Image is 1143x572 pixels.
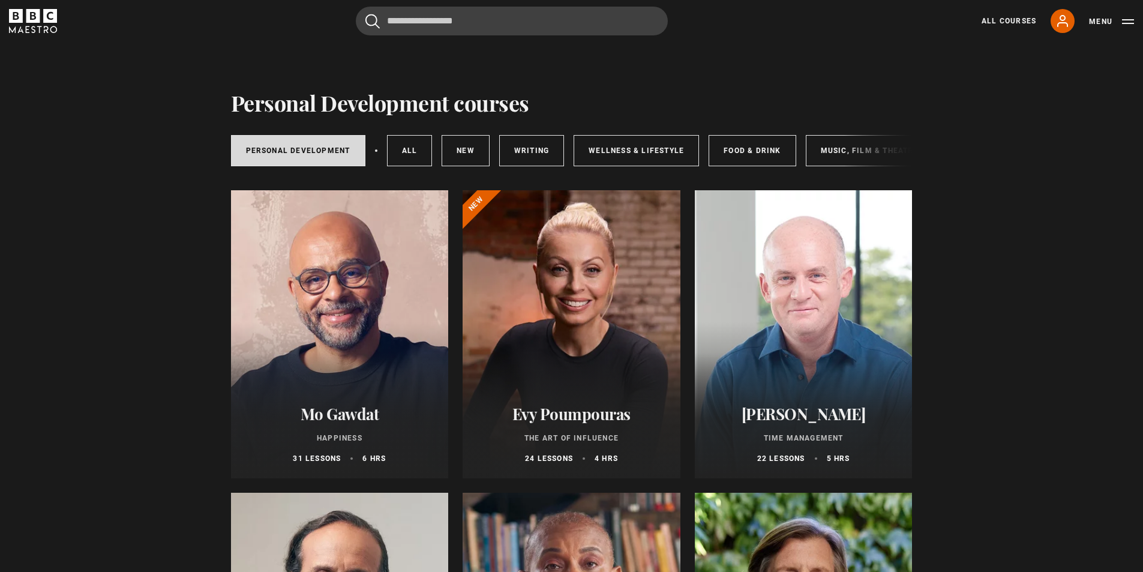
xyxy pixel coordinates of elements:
a: [PERSON_NAME] Time Management 22 lessons 5 hrs [695,190,913,478]
p: Time Management [709,433,898,444]
h2: [PERSON_NAME] [709,405,898,423]
p: 22 lessons [757,453,805,464]
a: Music, Film & Theatre [806,135,934,166]
a: Evy Poumpouras The Art of Influence 24 lessons 4 hrs New [463,190,680,478]
a: Personal Development [231,135,365,166]
a: All Courses [982,16,1036,26]
a: Food & Drink [709,135,796,166]
a: All [387,135,433,166]
h1: Personal Development courses [231,90,529,115]
p: 24 lessons [525,453,573,464]
button: Submit the search query [365,14,380,29]
a: Wellness & Lifestyle [574,135,699,166]
button: Toggle navigation [1089,16,1134,28]
input: Search [356,7,668,35]
p: 31 lessons [293,453,341,464]
h2: Mo Gawdat [245,405,434,423]
p: 4 hrs [595,453,618,464]
p: Happiness [245,433,434,444]
svg: BBC Maestro [9,9,57,33]
a: Mo Gawdat Happiness 31 lessons 6 hrs [231,190,449,478]
h2: Evy Poumpouras [477,405,666,423]
p: The Art of Influence [477,433,666,444]
p: 5 hrs [827,453,850,464]
a: New [442,135,490,166]
a: Writing [499,135,564,166]
p: 6 hrs [362,453,386,464]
